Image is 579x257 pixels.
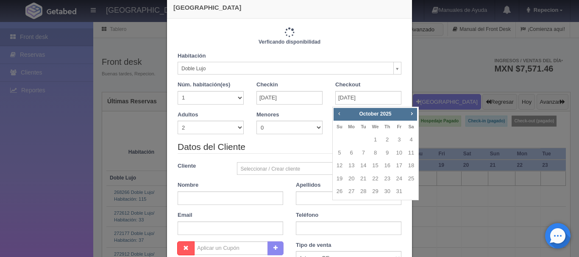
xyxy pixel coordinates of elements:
a: 20 [346,173,357,185]
a: 18 [406,160,417,172]
a: 4 [406,134,417,146]
span: Friday [397,124,401,129]
span: Tuesday [361,124,366,129]
a: 31 [394,185,405,198]
span: Wednesday [372,124,379,129]
a: 3 [394,134,405,146]
a: 6 [346,147,357,159]
label: Nombre [178,181,198,189]
a: 14 [358,160,369,172]
a: 26 [334,185,345,198]
span: Sunday [337,124,342,129]
label: Menores [256,111,279,119]
span: October [359,111,379,117]
input: DD-MM-AAAA [335,91,401,105]
span: 2025 [380,111,392,117]
a: 21 [358,173,369,185]
label: Teléfono [296,211,318,219]
a: 5 [334,147,345,159]
a: 12 [334,160,345,172]
label: Habitación [178,52,206,60]
span: Monday [348,124,355,129]
label: Checkin [256,81,278,89]
input: Aplicar un Cupón [194,241,268,255]
b: Verficando disponibilidad [259,39,320,45]
span: Prev [336,110,342,117]
a: Next [407,109,417,118]
span: Thursday [384,124,390,129]
a: 2 [382,134,393,146]
a: Seleccionar / Crear cliente [237,162,402,175]
label: Email [178,211,192,219]
a: 1 [370,134,381,146]
a: 13 [346,160,357,172]
label: Checkout [335,81,360,89]
a: 7 [358,147,369,159]
label: Adultos [178,111,198,119]
label: Tipo de venta [296,241,331,249]
h4: [GEOGRAPHIC_DATA] [173,3,406,12]
a: 11 [406,147,417,159]
a: Doble Lujo [178,62,401,75]
input: DD-MM-AAAA [256,91,323,105]
span: Saturday [408,124,414,129]
a: 8 [370,147,381,159]
a: 23 [382,173,393,185]
a: 22 [370,173,381,185]
a: 10 [394,147,405,159]
span: Doble Lujo [181,62,390,75]
span: Next [408,110,415,117]
a: 16 [382,160,393,172]
a: 17 [394,160,405,172]
a: 25 [406,173,417,185]
label: Cliente [171,162,231,170]
a: 28 [358,185,369,198]
span: Seleccionar / Crear cliente [241,163,390,175]
a: Prev [334,109,344,118]
a: 30 [382,185,393,198]
a: 27 [346,185,357,198]
a: 29 [370,185,381,198]
a: 24 [394,173,405,185]
label: Núm. habitación(es) [178,81,230,89]
label: Apellidos [296,181,321,189]
legend: Datos del Cliente [178,141,401,154]
a: 19 [334,173,345,185]
a: 9 [382,147,393,159]
a: 15 [370,160,381,172]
